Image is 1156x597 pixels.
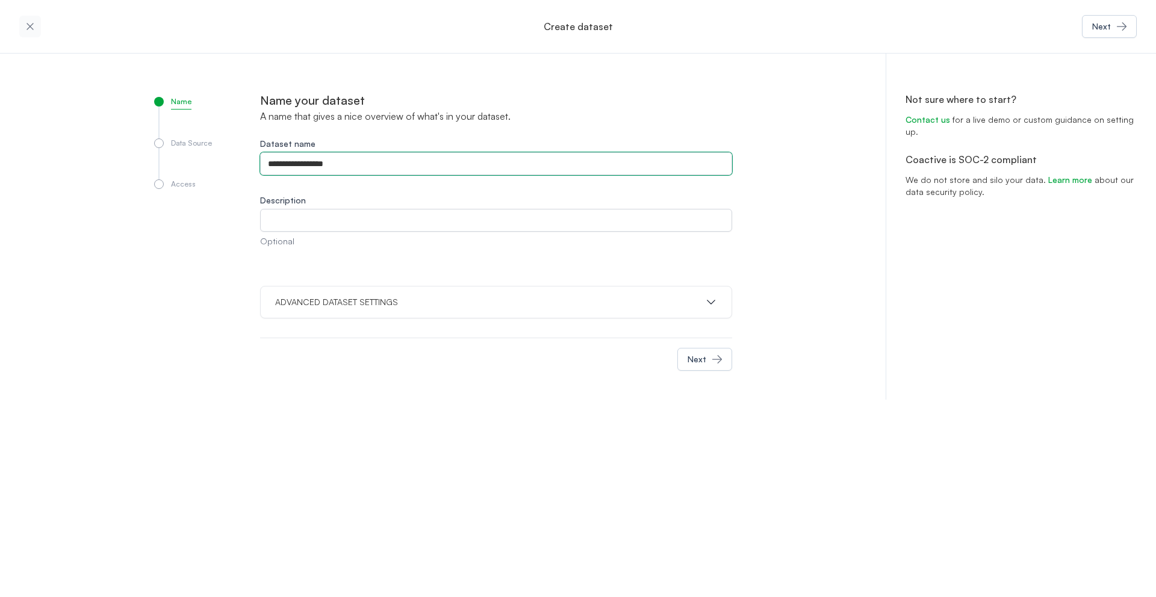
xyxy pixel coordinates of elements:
[906,167,1137,212] p: We do not store and silo your data. about our data security policy.
[275,296,717,308] button: ADVANCED DATASET SETTINGS
[260,194,732,206] label: Description
[260,109,732,123] p: A name that gives a nice overview of what's in your dataset.
[906,92,1137,107] h2: Not sure where to start?
[171,138,212,150] p: Data Source
[1048,175,1092,185] a: Learn more
[1082,15,1137,38] button: Next
[688,353,706,365] div: Next
[906,107,1137,152] p: for a live demo or custom guidance on setting up.
[1092,20,1111,32] div: Next
[906,114,950,125] a: Contact us
[275,296,398,308] p: ADVANCED DATASET SETTINGS
[906,152,1137,167] h2: Coactive is SOC-2 compliant
[260,138,732,150] label: Dataset name
[260,235,732,247] div: Optional
[677,348,732,371] button: Next
[171,179,196,191] p: Access
[171,97,191,110] p: Name
[260,92,732,109] h1: Name your dataset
